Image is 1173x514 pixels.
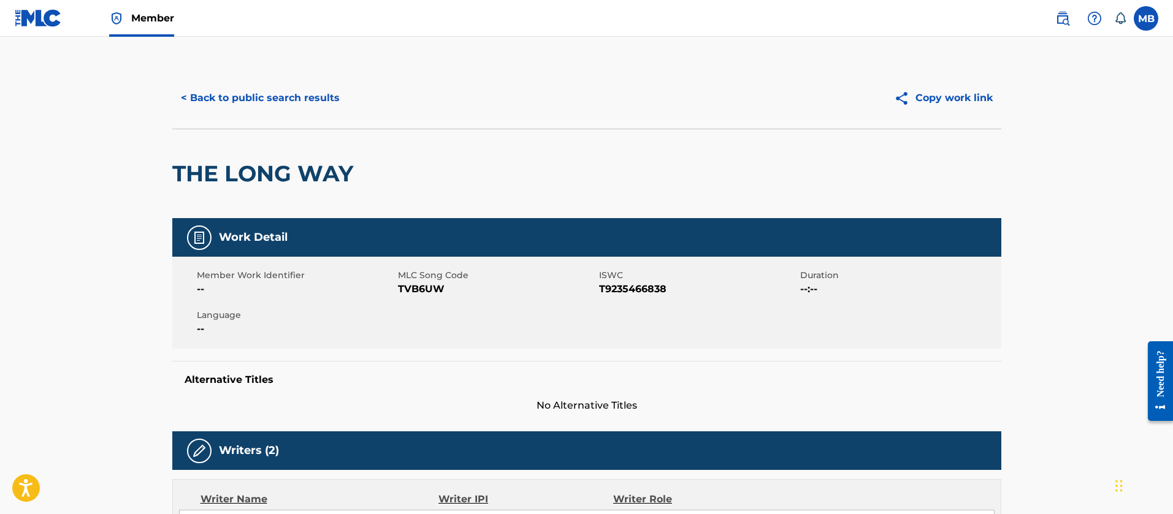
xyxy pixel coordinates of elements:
img: help [1087,11,1102,26]
iframe: Chat Widget [1112,455,1173,514]
span: -- [197,322,395,336]
span: TVB6UW [398,282,596,297]
img: Writers [192,444,207,458]
span: T9235466838 [599,282,797,297]
h2: THE LONG WAY [172,160,359,187]
div: Drag [1115,467,1123,504]
iframe: Resource Center [1139,332,1173,431]
button: < Back to public search results [172,83,348,113]
span: --:-- [800,282,998,297]
div: Help [1082,6,1107,31]
h5: Writers (2) [219,444,279,458]
span: Duration [800,269,998,282]
span: MLC Song Code [398,269,596,282]
span: Member [131,11,174,25]
div: Writer Name [201,492,439,507]
span: Member Work Identifier [197,269,395,282]
img: search [1055,11,1070,26]
img: MLC Logo [15,9,62,27]
span: No Alternative Titles [172,398,1001,413]
div: User Menu [1134,6,1158,31]
div: Notifications [1114,12,1126,25]
h5: Work Detail [219,230,288,244]
h5: Alternative Titles [185,374,989,386]
div: Writer IPI [438,492,613,507]
img: Top Rightsholder [109,11,124,26]
span: ISWC [599,269,797,282]
span: Language [197,309,395,322]
img: Copy work link [894,91,915,106]
a: Public Search [1050,6,1075,31]
div: Writer Role [613,492,772,507]
img: Work Detail [192,230,207,245]
button: Copy work link [885,83,1001,113]
span: -- [197,282,395,297]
